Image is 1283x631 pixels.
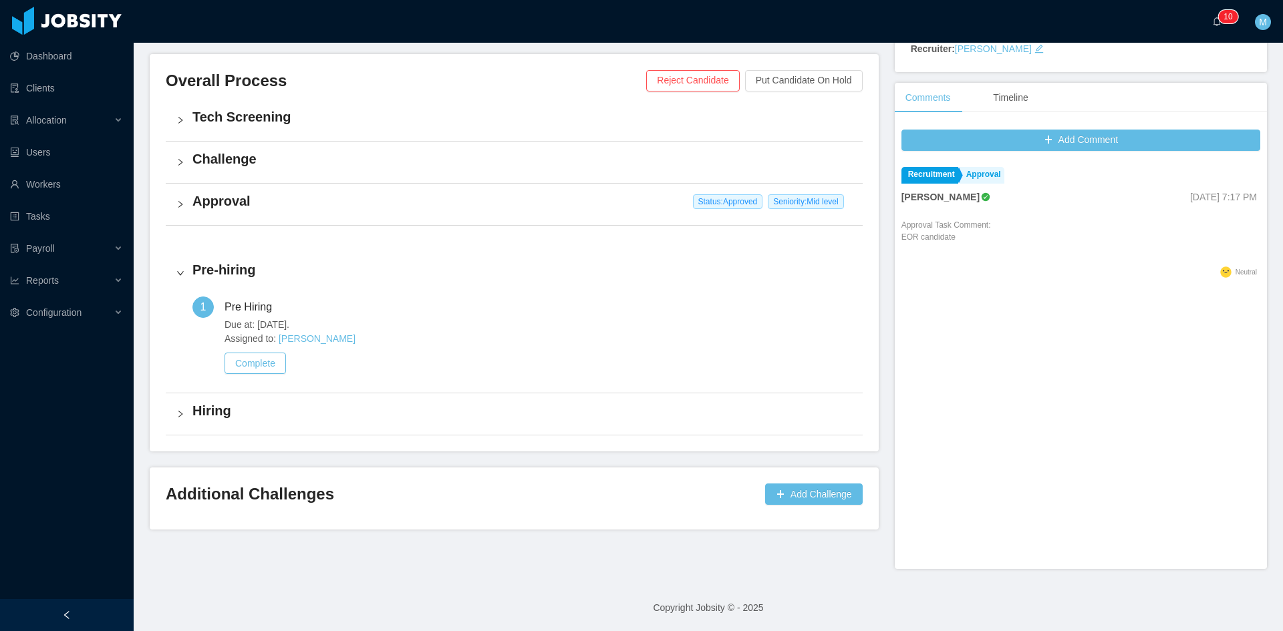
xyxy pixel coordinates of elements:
[192,108,852,126] h4: Tech Screening
[225,353,286,374] button: Complete
[10,244,19,253] i: icon: file-protect
[26,275,59,286] span: Reports
[225,318,852,332] span: Due at: [DATE].
[192,192,852,210] h4: Approval
[166,184,863,225] div: icon: rightApproval
[693,194,763,209] span: Status: Approved
[166,393,863,435] div: icon: rightHiring
[901,167,958,184] a: Recruitment
[1212,17,1222,26] i: icon: bell
[1224,10,1228,23] p: 1
[901,219,991,263] div: Approval Task Comment:
[176,269,184,277] i: icon: right
[176,200,184,208] i: icon: right
[911,43,955,54] strong: Recruiter:
[1034,44,1044,53] i: icon: edit
[1228,10,1233,23] p: 0
[279,333,355,344] a: [PERSON_NAME]
[1259,14,1267,30] span: M
[901,192,980,202] strong: [PERSON_NAME]
[10,116,19,125] i: icon: solution
[955,43,1032,54] a: [PERSON_NAME]
[960,167,1004,184] a: Approval
[176,158,184,166] i: icon: right
[192,150,852,168] h4: Challenge
[166,142,863,183] div: icon: rightChallenge
[1218,10,1238,23] sup: 10
[192,260,852,279] h4: Pre-hiring
[1236,268,1257,276] span: Neutral
[225,332,852,346] span: Assigned to:
[1190,192,1257,202] span: [DATE] 7:17 PM
[192,401,852,420] h4: Hiring
[10,171,123,198] a: icon: userWorkers
[166,99,863,141] div: icon: rightTech Screening
[895,83,962,113] div: Comments
[10,43,123,69] a: icon: pie-chartDashboard
[765,483,863,505] button: icon: plusAdd Challenge
[10,203,123,230] a: icon: profileTasks
[901,130,1260,151] button: icon: plusAdd Comment
[26,243,55,254] span: Payroll
[26,307,82,318] span: Configuration
[982,83,1038,113] div: Timeline
[901,231,991,243] p: EOR candidate
[768,194,843,209] span: Seniority: Mid level
[225,358,286,369] a: Complete
[10,139,123,166] a: icon: robotUsers
[10,276,19,285] i: icon: line-chart
[176,410,184,418] i: icon: right
[134,585,1283,631] footer: Copyright Jobsity © - 2025
[166,252,863,294] div: icon: rightPre-hiring
[10,308,19,317] i: icon: setting
[200,301,206,312] span: 1
[225,296,283,318] div: Pre Hiring
[26,115,67,126] span: Allocation
[10,75,123,101] a: icon: auditClients
[745,70,863,91] button: Put Candidate On Hold
[646,70,739,91] button: Reject Candidate
[166,70,646,91] h3: Overall Process
[166,483,760,505] h3: Additional Challenges
[176,116,184,124] i: icon: right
